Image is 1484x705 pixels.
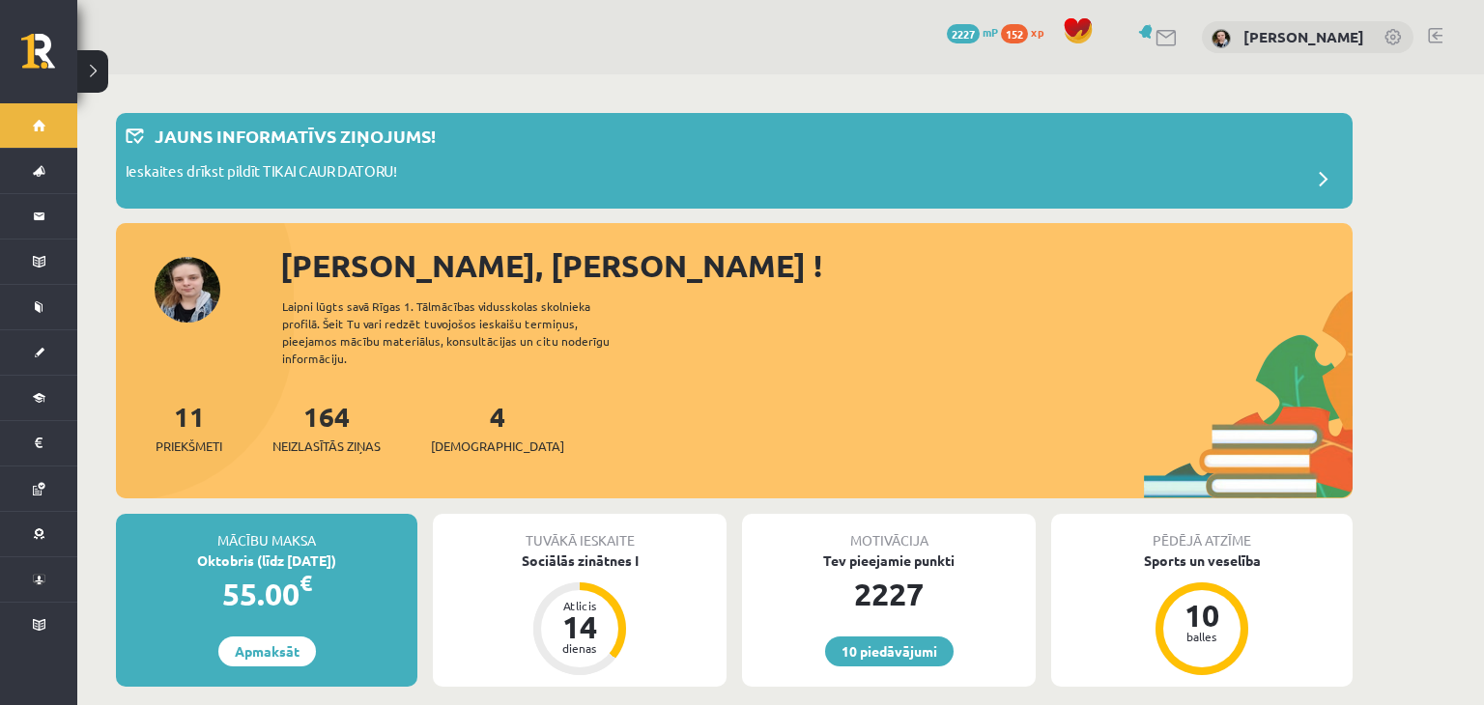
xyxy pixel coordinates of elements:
a: Apmaksāt [218,636,316,666]
a: 10 piedāvājumi [825,636,954,666]
a: Jauns informatīvs ziņojums! Ieskaites drīkst pildīt TIKAI CAUR DATORU! [126,123,1343,199]
span: Priekšmeti [156,437,222,456]
span: [DEMOGRAPHIC_DATA] [431,437,564,456]
div: Mācību maksa [116,514,417,550]
a: Rīgas 1. Tālmācības vidusskola [21,34,77,82]
div: Oktobris (līdz [DATE]) [116,550,417,571]
div: 14 [551,611,609,642]
div: Pēdējā atzīme [1051,514,1353,550]
a: 4[DEMOGRAPHIC_DATA] [431,399,564,456]
div: Laipni lūgts savā Rīgas 1. Tālmācības vidusskolas skolnieka profilā. Šeit Tu vari redzēt tuvojošo... [282,297,643,367]
span: Neizlasītās ziņas [272,437,381,456]
span: xp [1031,24,1043,40]
div: dienas [551,642,609,654]
p: Jauns informatīvs ziņojums! [155,123,436,149]
div: Motivācija [742,514,1036,550]
span: € [300,569,312,597]
div: 55.00 [116,571,417,617]
p: Ieskaites drīkst pildīt TIKAI CAUR DATORU! [126,160,397,187]
div: Sports un veselība [1051,550,1353,571]
div: 10 [1173,600,1231,631]
div: 2227 [742,571,1036,617]
span: 2227 [947,24,980,43]
a: 2227 mP [947,24,998,40]
span: 152 [1001,24,1028,43]
a: 152 xp [1001,24,1053,40]
a: [PERSON_NAME] [1243,27,1364,46]
a: Sports un veselība 10 balles [1051,550,1353,678]
div: [PERSON_NAME], [PERSON_NAME] ! [280,242,1353,289]
div: balles [1173,631,1231,642]
span: mP [983,24,998,40]
a: 164Neizlasītās ziņas [272,399,381,456]
div: Tev pieejamie punkti [742,550,1036,571]
a: Sociālās zinātnes I Atlicis 14 dienas [433,550,727,678]
a: 11Priekšmeti [156,399,222,456]
div: Tuvākā ieskaite [433,514,727,550]
div: Sociālās zinātnes I [433,550,727,571]
div: Atlicis [551,600,609,611]
img: Dita Maija Kalniņa-Rainska [1212,29,1231,48]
